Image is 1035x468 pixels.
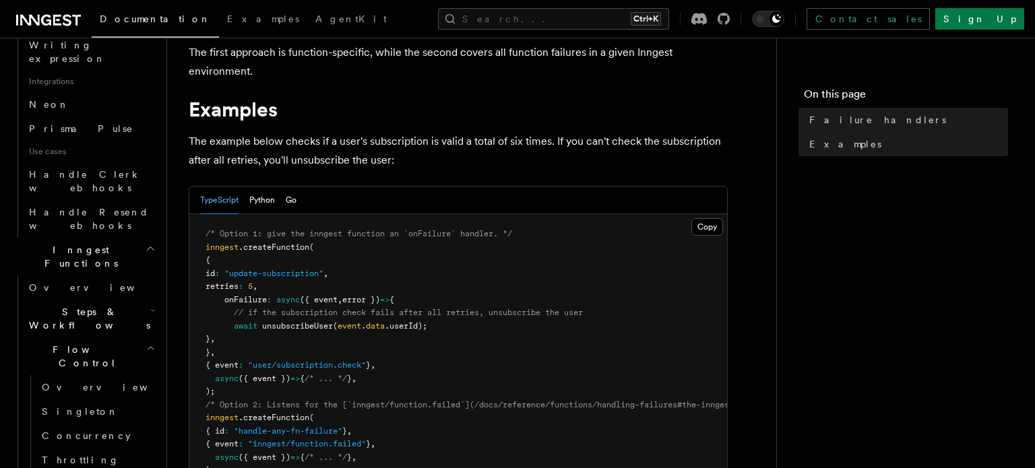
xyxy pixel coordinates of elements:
span: Flow Control [24,343,146,370]
span: unsubscribeUser [262,321,333,331]
span: ( [333,321,338,331]
span: , [352,453,356,462]
span: ( [309,413,314,422]
span: : [267,295,272,304]
span: , [338,295,342,304]
span: Examples [227,13,299,24]
span: Overview [29,282,168,293]
span: : [239,360,243,370]
span: , [352,374,356,383]
a: Handle Resend webhooks [24,200,158,238]
a: Overview [36,375,158,399]
span: } [366,439,371,448]
span: ( [309,242,314,252]
span: data [366,321,385,331]
span: => [290,374,300,383]
button: Go [286,187,296,214]
span: } [347,374,352,383]
button: TypeScript [200,187,239,214]
a: Neon [24,92,158,116]
span: Documentation [100,13,211,24]
span: ); [206,387,215,396]
span: .createFunction [239,242,309,252]
span: Singleton [42,406,119,417]
span: : [224,426,229,436]
a: Documentation [92,4,219,38]
span: . [361,321,366,331]
span: , [210,347,215,357]
span: "user/subscription.check" [248,360,366,370]
span: "update-subscription" [224,269,323,278]
span: async [215,453,239,462]
span: { event [206,360,239,370]
span: async [276,295,300,304]
span: , [210,334,215,343]
span: : [239,281,243,291]
span: /* Option 1: give the inngest function an `onFailure` handler. */ [206,229,512,238]
span: Prisma Pulse [29,123,133,134]
span: , [347,426,352,436]
span: retries [206,281,239,291]
button: Inngest Functions [11,238,158,275]
span: { [389,295,394,304]
span: : [215,269,220,278]
span: Use cases [24,141,158,162]
p: The example below checks if a user's subscription is valid a total of six times. If you can't che... [189,132,728,170]
button: Steps & Workflows [24,300,158,337]
a: Sign Up [935,8,1024,30]
a: Singleton [36,399,158,424]
a: Failure handlers [804,108,1008,132]
span: : [239,439,243,448]
span: Throttling [42,455,119,465]
span: { [300,453,305,462]
span: Concurrency [42,430,131,441]
span: Examples [809,137,881,151]
span: error }) [342,295,380,304]
span: } [347,453,352,462]
span: .userId); [385,321,427,331]
a: Contact sales [807,8,930,30]
span: Writing expression [29,40,106,64]
kbd: Ctrl+K [631,12,661,26]
span: Neon [29,99,69,110]
span: { id [206,426,224,436]
span: inngest [206,413,239,422]
span: // if the subscription check fails after all retries, unsubscribe the user [234,308,583,317]
span: } [206,347,210,357]
span: Steps & Workflows [24,305,150,332]
a: Prisma Pulse [24,116,158,141]
span: , [323,269,328,278]
span: Failure handlers [809,113,946,127]
button: Toggle dark mode [752,11,784,27]
a: Handle Clerk webhooks [24,162,158,200]
span: async [215,374,239,383]
a: Examples [219,4,307,36]
a: Writing expression [24,33,158,71]
span: => [380,295,389,304]
button: Python [249,187,275,214]
a: Concurrency [36,424,158,448]
span: Handle Resend webhooks [29,207,149,231]
button: Copy [691,218,723,236]
span: => [290,453,300,462]
span: , [371,439,375,448]
span: inngest [206,242,239,252]
span: .createFunction [239,413,309,422]
h4: On this page [804,86,1008,108]
p: The first approach is function-specific, while the second covers all function failures in a given... [189,43,728,81]
a: AgentKit [307,4,395,36]
span: } [342,426,347,436]
a: Overview [24,275,158,300]
span: AgentKit [315,13,387,24]
span: await [234,321,257,331]
span: { [300,374,305,383]
span: , [371,360,375,370]
span: 5 [248,281,253,291]
span: onFailure [224,295,267,304]
span: { event [206,439,239,448]
span: Handle Clerk webhooks [29,169,142,193]
span: { [206,255,210,265]
span: , [253,281,257,291]
span: Inngest Functions [11,243,146,270]
span: event [338,321,361,331]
